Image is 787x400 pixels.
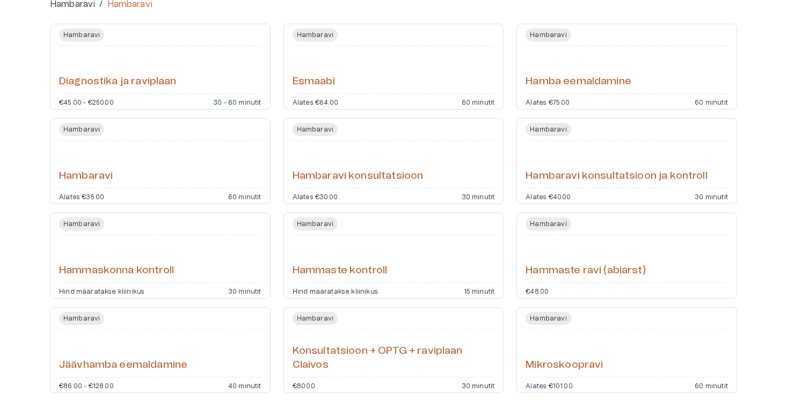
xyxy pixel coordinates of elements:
[462,382,495,388] p: 30 minutit
[526,30,571,40] span: Hambaravi
[516,213,737,299] a: Open service booking details
[293,169,424,184] h6: Hambaravi konsultatsioon
[293,98,338,105] p: Alates €64.00
[462,98,495,105] p: 60 minutit
[293,30,338,40] span: Hambaravi
[228,382,261,388] p: 40 minutit
[283,118,504,204] a: Open service booking details
[526,75,631,89] h6: Hamba eemaldamine
[59,125,104,134] span: Hambaravi
[59,314,104,323] span: Hambaravi
[516,118,737,204] a: Open service booking details
[59,287,144,294] p: Hind määratakse kliinikus
[526,358,603,373] h6: Mikroskoopravi
[59,358,187,373] h6: Jäävhamba eemaldamine
[50,307,271,393] a: Open service booking details
[695,193,728,199] p: 30 minutit
[293,382,315,388] p: €80.00
[283,24,504,110] a: Open service booking details
[464,287,495,294] p: 15 minutit
[293,193,338,199] p: Alates €30.00
[59,30,104,40] span: Hambaravi
[228,287,261,294] p: 30 minutit
[228,193,261,199] p: 60 minutit
[293,287,378,294] p: Hind määratakse kliinikus
[462,193,495,199] p: 30 minutit
[526,264,645,278] h6: Hammaste ravi (abiarst)
[293,125,338,134] span: Hambaravi
[50,213,271,299] a: Open service booking details
[50,118,271,204] a: Open service booking details
[50,24,271,110] a: Open service booking details
[293,75,335,89] h6: Esmaabi
[516,24,737,110] a: Open service booking details
[526,287,549,294] p: €48.00
[526,125,571,134] span: Hambaravi
[59,193,104,199] p: Alates €35.00
[59,264,174,278] h6: Hammaskonna kontroll
[213,98,261,105] p: 30 - 60 minutit
[526,169,707,184] h6: Hambaravi konsultatsioon ja kontroll
[59,98,114,105] p: €45.00 - €250.00
[526,314,571,323] span: Hambaravi
[59,169,113,184] h6: Hambaravi
[293,219,338,229] span: Hambaravi
[695,98,728,105] p: 60 minutit
[283,307,504,393] a: Open service booking details
[59,75,177,89] h6: Diagnostika ja raviplaan
[695,382,728,388] p: 60 minutit
[59,219,104,229] span: Hambaravi
[293,314,338,323] span: Hambaravi
[526,219,571,229] span: Hambaravi
[526,98,570,105] p: Alates €75.00
[293,344,495,373] h6: Konsultatsioon + OPTG + raviplaan Claivos
[526,193,571,199] p: Alates €40.00
[516,307,737,393] a: Open service booking details
[283,213,504,299] a: Open service booking details
[526,382,572,388] p: Alates €101.00
[59,382,114,388] p: €86.00 - €128.00
[293,264,388,278] h6: Hammaste kontroll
